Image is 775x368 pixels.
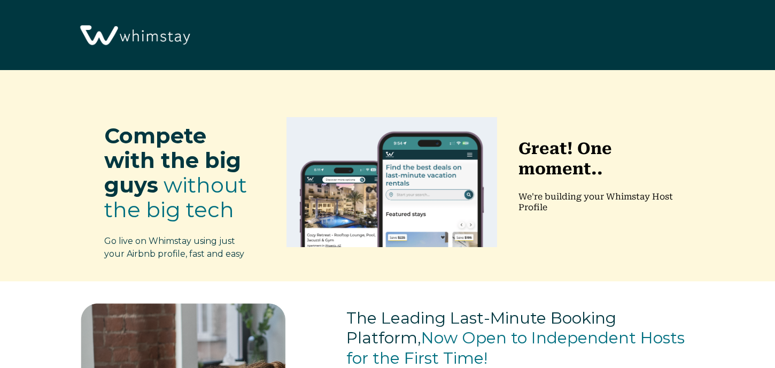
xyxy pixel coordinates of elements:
[518,191,687,213] p: We're building your Whimstay Host Profile
[104,172,247,223] span: without the big tech
[346,308,616,348] span: The Leading Last-Minute Booking Platform,
[518,139,612,178] strong: Great! One moment..
[104,122,241,198] span: Compete with the big guys
[104,236,244,259] span: Go live on Whimstay using just your Airbnb profile, fast and easy
[75,5,193,66] img: Whimstay Logo-02 1
[346,328,685,368] span: Now Open to Independent Hosts for the First Time!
